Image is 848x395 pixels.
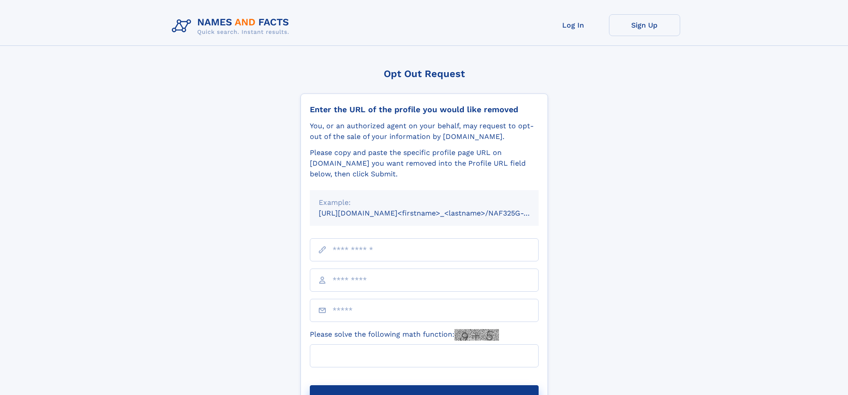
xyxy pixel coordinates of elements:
[319,197,530,208] div: Example:
[310,329,499,341] label: Please solve the following math function:
[310,121,539,142] div: You, or an authorized agent on your behalf, may request to opt-out of the sale of your informatio...
[609,14,680,36] a: Sign Up
[319,209,556,217] small: [URL][DOMAIN_NAME]<firstname>_<lastname>/NAF325G-xxxxxxxx
[168,14,296,38] img: Logo Names and Facts
[310,105,539,114] div: Enter the URL of the profile you would like removed
[538,14,609,36] a: Log In
[310,147,539,179] div: Please copy and paste the specific profile page URL on [DOMAIN_NAME] you want removed into the Pr...
[300,68,548,79] div: Opt Out Request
